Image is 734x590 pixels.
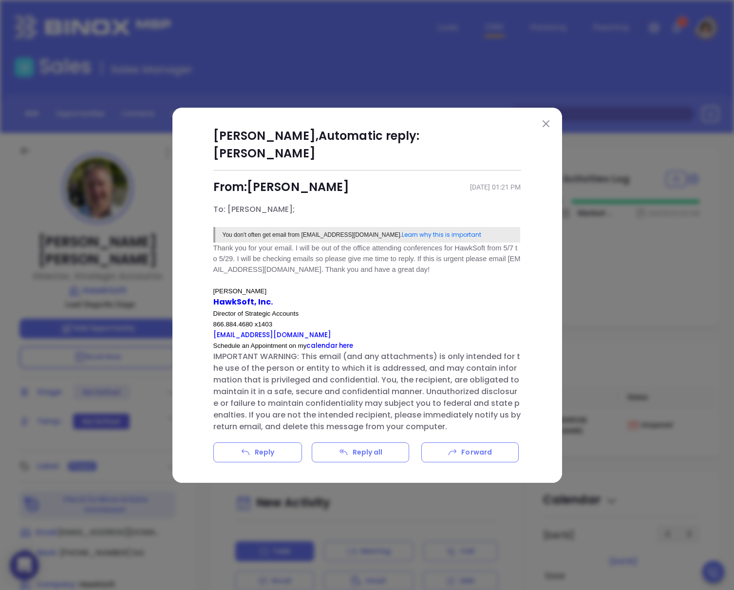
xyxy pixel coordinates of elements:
a: calendar here [306,341,353,350]
img: close modal [543,120,549,127]
span: 866.884.4680 x1403 Schedule an Appointment on my [213,321,354,349]
p: [PERSON_NAME] , Automatic reply: [PERSON_NAME] [213,127,521,162]
p: From: [PERSON_NAME] [213,178,521,196]
p: Forward [461,447,492,457]
a: HawkSoft, Inc. [213,296,273,307]
p: Reply all [353,447,383,457]
div: IMPORTANT WARNING: This email (and any attachments) is only intended for the use of the person or... [213,243,521,433]
span: [PERSON_NAME]; [227,204,295,215]
span: Thank you for your email. I will be out of the office attending conferences for HawkSoft from 5/7... [213,244,521,273]
span: [PERSON_NAME] [213,287,267,295]
div: You don't often get email from [EMAIL_ADDRESS][DOMAIN_NAME]. [223,230,513,239]
p: Reply [255,447,275,457]
span: [DATE] 01:21 PM [470,178,521,196]
a: [EMAIL_ADDRESS][DOMAIN_NAME] [213,330,331,340]
span: Director of Strategic Accounts [213,310,299,317]
a: Learn why this is important [402,230,481,239]
p: To: [213,204,521,215]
